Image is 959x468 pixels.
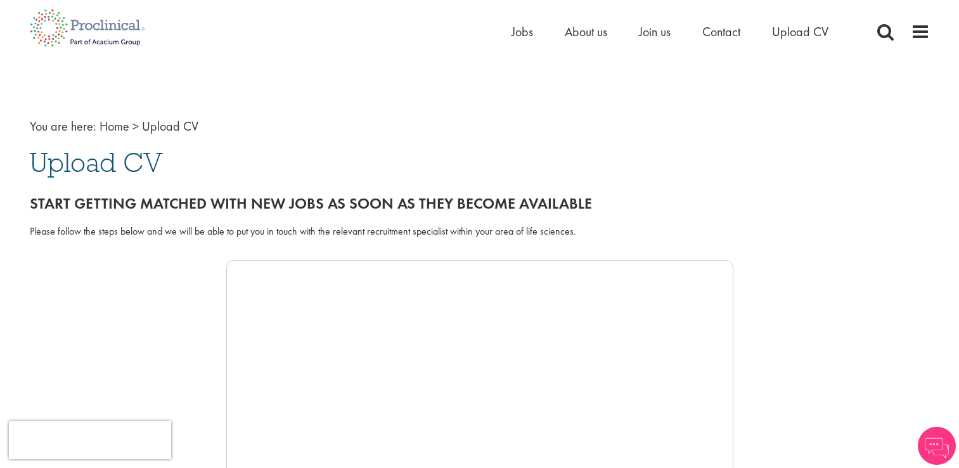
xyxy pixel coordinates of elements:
img: Chatbot [918,427,956,465]
span: Upload CV [30,145,163,179]
a: About us [565,23,607,40]
div: Please follow the steps below and we will be able to put you in touch with the relevant recruitme... [30,224,930,239]
a: Contact [702,23,740,40]
iframe: reCAPTCHA [9,421,171,459]
a: Upload CV [772,23,828,40]
a: Jobs [512,23,533,40]
a: Join us [639,23,671,40]
span: You are here: [30,118,96,134]
h2: Start getting matched with new jobs as soon as they become available [30,195,930,212]
a: breadcrumb link [100,118,129,134]
span: Upload CV [142,118,198,134]
span: > [132,118,139,134]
